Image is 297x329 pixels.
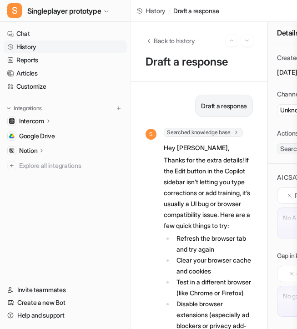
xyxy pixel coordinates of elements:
[19,116,44,126] p: Intercom
[164,155,253,231] p: Thanks for the extra details! If the Edit button in the Copilot sidebar isn’t letting you type co...
[241,35,253,46] button: Go to next session
[4,80,127,93] a: Customize
[228,36,235,45] img: Previous session
[4,104,45,113] button: Integrations
[19,146,37,155] p: Notion
[4,130,127,142] a: Google DriveGoogle Drive
[4,283,127,296] a: Invite teammates
[164,128,243,137] span: Searched knowledge base
[146,36,195,46] button: Back to history
[4,159,127,172] a: Explore all integrations
[174,255,253,277] li: Clear your browser cache and cookies
[5,105,12,111] img: expand menu
[226,35,237,46] button: Go to previous session
[14,105,42,112] p: Integrations
[4,27,127,40] a: Chat
[146,56,253,69] h1: Draft a response
[146,6,166,15] span: History
[244,36,250,45] img: Next session
[174,277,253,299] li: Test in a different browser (like Chrome or Firefox)
[201,101,247,111] p: Draft a response
[136,6,166,15] a: History
[146,129,156,140] span: S
[9,133,15,139] img: Google Drive
[4,54,127,66] a: Reports
[7,161,16,170] img: explore all integrations
[4,309,127,322] a: Help and support
[173,6,219,15] span: Draft a response
[174,233,253,255] li: Refresh the browser tab and try again
[4,40,127,53] a: History
[19,132,55,141] span: Google Drive
[9,148,15,153] img: Notion
[27,5,101,17] span: Singleplayer prototype
[164,142,253,153] p: Hey [PERSON_NAME],
[4,67,127,80] a: Articles
[4,296,127,309] a: Create a new Bot
[9,118,15,124] img: Intercom
[154,36,195,46] span: Back to history
[116,105,122,111] img: menu_add.svg
[19,158,123,173] span: Explore all integrations
[168,6,171,15] span: /
[7,3,22,18] span: S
